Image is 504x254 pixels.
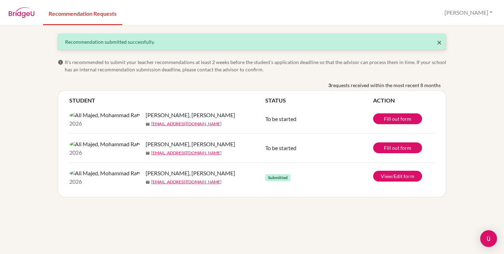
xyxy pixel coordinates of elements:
[69,169,140,177] img: Ali Majed, Mohammad Rafi
[328,82,331,89] b: 3
[146,169,235,177] span: [PERSON_NAME], [PERSON_NAME]
[69,119,140,128] p: 2026
[146,151,150,155] span: mail
[373,113,422,124] a: Fill out form
[69,111,140,119] img: Ali Majed, Mohammad Rafi
[373,142,422,153] a: Fill out form
[151,150,222,156] a: [EMAIL_ADDRESS][DOMAIN_NAME]
[373,96,435,105] th: ACTION
[65,58,446,73] span: It’s recommended to submit your teacher recommendations at least 2 weeks before the student’s app...
[65,38,439,45] div: Recommendation submitted successfully.
[265,144,296,151] span: To be started
[265,115,296,122] span: To be started
[331,82,441,89] span: requests received within the most recent 8 months
[441,6,496,19] button: [PERSON_NAME]
[437,37,442,47] span: ×
[146,140,235,148] span: [PERSON_NAME], [PERSON_NAME]
[146,180,150,184] span: mail
[373,171,422,182] a: View/Edit form
[265,174,290,181] span: Submitted
[43,1,122,25] a: Recommendation Requests
[69,140,140,148] img: Ali Majed, Mohammad Rafi
[69,148,140,157] p: 2026
[265,96,373,105] th: STATUS
[8,7,35,18] img: BridgeU logo
[146,111,235,119] span: [PERSON_NAME], [PERSON_NAME]
[151,179,222,185] a: [EMAIL_ADDRESS][DOMAIN_NAME]
[69,96,265,105] th: STUDENT
[146,122,150,126] span: mail
[69,177,140,186] p: 2026
[151,121,222,127] a: [EMAIL_ADDRESS][DOMAIN_NAME]
[480,230,497,247] div: Open Intercom Messenger
[437,38,442,47] button: Close
[58,59,63,65] span: info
